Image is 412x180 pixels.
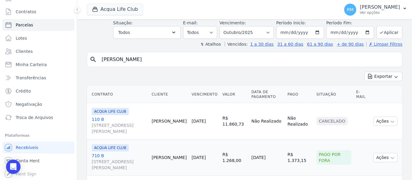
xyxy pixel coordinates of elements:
label: Vencidos: [225,42,248,47]
span: Contratos [16,9,36,15]
span: Minha Carteira [16,62,47,68]
div: Plataformas [5,132,72,139]
td: R$ 1.373,15 [285,139,314,176]
label: ↯ Atalhos [200,42,221,47]
button: RM [PERSON_NAME] Ver opções [339,1,412,18]
a: 110 B[STREET_ADDRESS][PERSON_NAME] [92,116,147,134]
span: RM [347,8,353,12]
td: [DATE] [249,139,285,176]
span: Transferências [16,75,46,81]
i: search [90,56,97,63]
button: Exportar [364,72,402,81]
td: Não Realizado [285,103,314,139]
a: Troca de Arquivos [2,111,74,124]
button: Aplicar [376,26,402,39]
th: Situação [314,86,354,103]
th: Data de Pagamento [249,86,285,103]
span: [STREET_ADDRESS][PERSON_NAME] [92,122,147,134]
a: ✗ Limpar Filtros [366,42,402,47]
span: Recebíveis [16,145,38,151]
span: Conta Hent [16,158,40,164]
a: Clientes [2,45,74,57]
a: Conta Hent [2,155,74,167]
label: Período Inicío: [276,20,306,25]
span: Clientes [16,48,33,54]
a: 61 a 90 dias [307,42,333,47]
a: Transferências [2,72,74,84]
td: [PERSON_NAME] [149,139,189,176]
input: Buscar por nome do lote ou do cliente [98,53,400,66]
p: [PERSON_NAME] [360,4,400,10]
th: E-mail [354,86,371,103]
div: Open Intercom Messenger [6,160,21,174]
span: ACQUA LIFE CLUB [92,144,129,151]
a: Negativação [2,98,74,110]
label: Período Fim: [326,20,374,26]
th: Pago [285,86,314,103]
a: Contratos [2,6,74,18]
button: Acqua Life Club [87,4,143,15]
a: [DATE] [192,155,206,160]
p: Ver opções [360,10,400,15]
span: Crédito [16,88,31,94]
a: Minha Carteira [2,59,74,71]
th: Vencimento [189,86,220,103]
th: Cliente [149,86,189,103]
span: Parcelas [16,22,33,28]
span: Lotes [16,35,27,41]
span: ACQUA LIFE CLUB [92,108,129,115]
a: Crédito [2,85,74,97]
span: Todos [118,29,130,36]
td: R$ 11.860,73 [220,103,249,139]
td: R$ 1.268,00 [220,139,249,176]
a: Parcelas [2,19,74,31]
div: Pago por fora [316,150,351,165]
th: Contrato [87,86,149,103]
a: 1 a 30 dias [250,42,274,47]
button: Ações [373,117,398,126]
label: E-mail: [183,20,198,25]
td: [PERSON_NAME] [149,103,189,139]
label: Situação: [113,20,133,25]
a: [DATE] [192,119,206,124]
td: Não Realizado [249,103,285,139]
span: Negativação [16,101,42,107]
a: Lotes [2,32,74,44]
a: 710 B[STREET_ADDRESS][PERSON_NAME] [92,153,147,171]
span: Troca de Arquivos [16,114,53,121]
button: Todos [113,26,181,39]
span: [STREET_ADDRESS][PERSON_NAME] [92,159,147,171]
label: Vencimento: [220,20,246,25]
div: Cancelado [316,117,348,125]
a: + de 90 dias [337,42,364,47]
a: Recebíveis [2,142,74,154]
th: Valor [220,86,249,103]
a: 31 a 60 dias [277,42,303,47]
button: Ações [373,153,398,162]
